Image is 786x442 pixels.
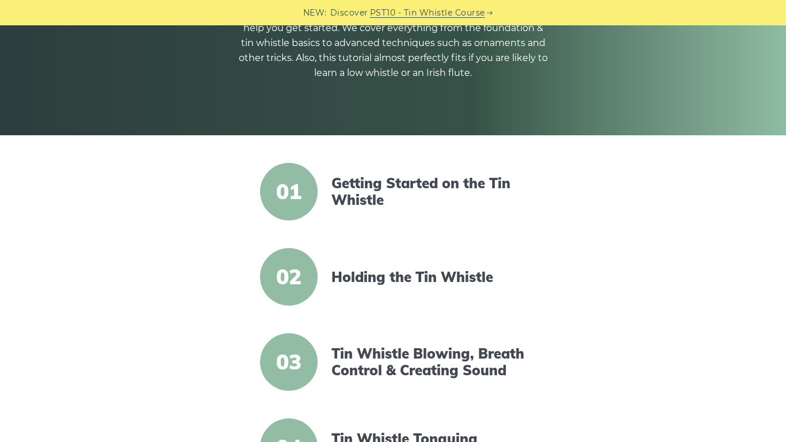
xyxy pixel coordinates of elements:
[260,163,318,220] span: 01
[331,345,529,379] a: Tin Whistle Blowing, Breath Control & Creating Sound
[370,6,485,20] a: PST10 - Tin Whistle Course
[330,6,368,20] span: Discover
[260,248,318,306] span: 02
[238,6,548,81] p: Free online Irish tin whistle ([PERSON_NAME] whistle) lessons to help you get started. We cover e...
[331,269,529,285] a: Holding the Tin Whistle
[331,175,529,208] a: Getting Started on the Tin Whistle
[260,333,318,391] span: 03
[303,6,327,20] span: NEW:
